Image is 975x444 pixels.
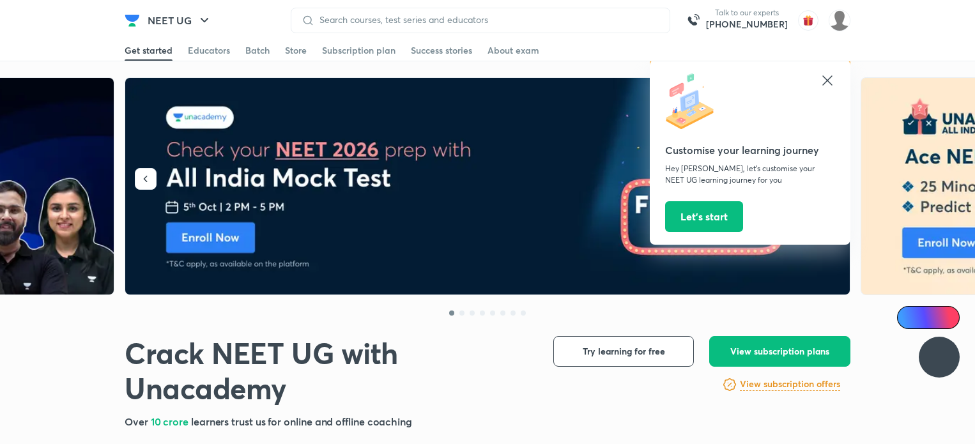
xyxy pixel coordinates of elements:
a: [PHONE_NUMBER] [706,18,788,31]
img: call-us [680,8,706,33]
a: Educators [188,40,230,61]
span: Over [125,415,151,428]
img: Icon [905,312,915,323]
div: Success stories [411,44,472,57]
img: avatar [798,10,818,31]
span: 10 crore [151,415,191,428]
a: Subscription plan [322,40,395,61]
p: Talk to our experts [706,8,788,18]
h1: Crack NEET UG with Unacademy [125,336,533,406]
div: Store [285,44,307,57]
button: Try learning for free [553,336,694,367]
a: Ai Doubts [897,306,960,329]
div: Subscription plan [322,44,395,57]
a: Batch [245,40,270,61]
h5: Customise your learning journey [665,142,835,158]
a: Store [285,40,307,61]
a: Get started [125,40,173,61]
div: About exam [487,44,539,57]
span: Try learning for free [583,345,665,358]
button: Let’s start [665,201,743,232]
img: icon [665,73,723,130]
span: learners trust us for online and offline coaching [191,415,412,428]
input: Search courses, test series and educators [314,15,659,25]
button: NEET UG [140,8,220,33]
a: View subscription offers [740,377,840,392]
span: View subscription plans [730,345,829,358]
div: Get started [125,44,173,57]
button: View subscription plans [709,336,850,367]
img: Dhirendra singh [829,10,850,31]
p: Hey [PERSON_NAME], let’s customise your NEET UG learning journey for you [665,163,835,186]
div: Educators [188,44,230,57]
img: ttu [932,349,947,365]
h6: View subscription offers [740,378,840,391]
img: Company Logo [125,13,140,28]
span: Ai Doubts [918,312,952,323]
div: Batch [245,44,270,57]
a: Success stories [411,40,472,61]
a: About exam [487,40,539,61]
